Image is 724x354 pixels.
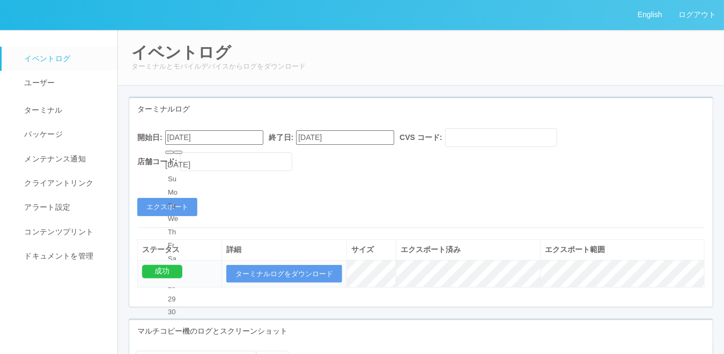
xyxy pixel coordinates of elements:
[142,265,182,278] div: 成功
[168,294,188,305] div: day-29
[131,43,711,61] h2: イベントログ
[401,244,536,255] div: エクスポート済み
[2,47,127,71] a: イベントログ
[165,159,190,171] div: [DATE]
[168,187,188,198] div: Mo
[269,132,294,143] label: 終了日:
[351,244,391,255] div: サイズ
[21,106,63,114] span: ターミナル
[137,156,178,167] label: 店舗コード:
[21,78,55,87] span: ユーザー
[168,174,188,185] div: Su
[21,227,93,236] span: コンテンツプリント
[129,320,713,342] div: マルチコピー機のログとスクリーンショット
[168,214,188,225] div: We
[2,220,127,244] a: コンテンツプリント
[21,203,70,211] span: アラート設定
[2,195,127,219] a: アラート設定
[21,54,70,63] span: イベントログ
[168,201,188,211] div: Tu
[2,147,127,171] a: メンテナンス通知
[545,244,700,255] div: エクスポート範囲
[168,227,188,238] div: Th
[2,71,127,95] a: ユーザー
[21,252,93,260] span: ドキュメントを管理
[137,198,197,216] button: エクスポート
[142,244,217,255] div: ステータス
[137,132,162,143] label: 開始日:
[129,98,713,120] div: ターミナルログ
[21,130,63,138] span: パッケージ
[168,307,188,318] div: day-30
[131,61,711,72] p: ターミナルとモバイルデバイスからログをダウンロード
[226,265,342,283] button: ターミナルログをダウンロード
[2,122,127,146] a: パッケージ
[2,171,127,195] a: クライアントリンク
[21,154,86,163] span: メンテナンス通知
[2,244,127,268] a: ドキュメントを管理
[21,179,93,187] span: クライアントリンク
[226,244,342,255] div: 詳細
[400,132,442,143] label: CVS コード:
[2,95,127,122] a: ターミナル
